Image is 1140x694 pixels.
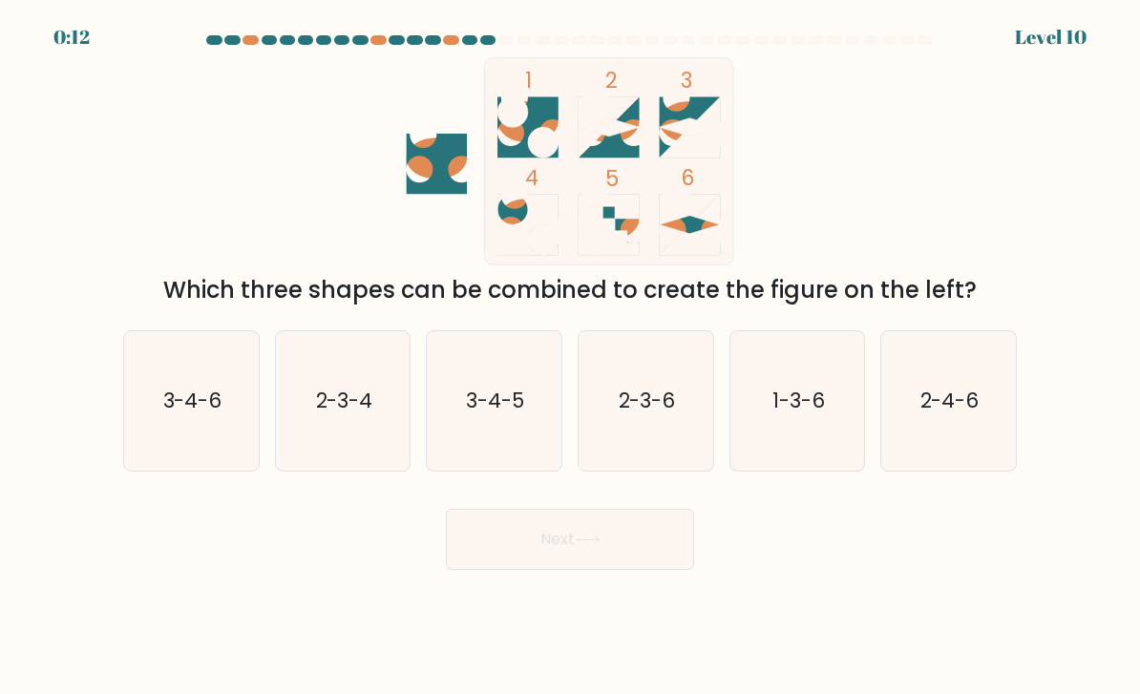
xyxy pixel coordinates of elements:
[163,387,222,414] text: 3-4-6
[920,387,980,414] text: 2-4-6
[525,66,532,95] tspan: 1
[446,509,694,570] button: Next
[606,66,619,95] tspan: 2
[606,164,620,194] tspan: 5
[135,273,1005,307] div: Which three shapes can be combined to create the figure on the left?
[53,23,90,52] div: 0:12
[772,387,825,414] text: 1-3-6
[1015,23,1087,52] div: Level 10
[525,163,538,193] tspan: 4
[315,387,372,414] text: 2-3-4
[467,387,525,414] text: 3-4-5
[681,66,692,95] tspan: 3
[681,163,694,193] tspan: 6
[619,387,676,414] text: 2-3-6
